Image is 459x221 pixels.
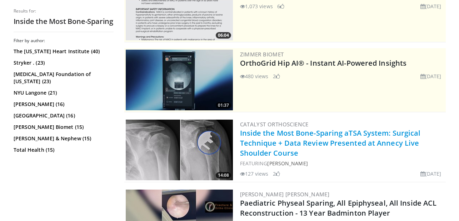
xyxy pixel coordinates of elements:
[216,172,231,179] span: 14:08
[240,128,421,158] a: Inside the Most Bone-Sparing aTSA System: Surgical Technique + Data Review Presented at Annecy Li...
[240,160,444,167] div: FEATURING
[14,17,114,26] h2: Inside the Most Bone-Sparing
[126,120,233,180] a: 14:08
[14,48,112,55] a: The [US_STATE] Heart Institute (40)
[126,50,233,110] a: 01:37
[14,89,112,96] a: NYU Langone (21)
[14,135,112,142] a: [PERSON_NAME] & Nephew (15)
[240,170,269,177] li: 127 views
[14,59,112,66] a: Stryker . (23)
[216,102,231,109] span: 01:37
[240,198,437,218] a: Paediatric Physeal Sparing, All Epiphyseal, All Inside ACL Reconstruction - 13 Year Badminton Player
[240,191,330,198] a: [PERSON_NAME] [PERSON_NAME]
[277,2,284,10] li: 6
[240,51,284,58] a: Zimmer Biomet
[267,160,308,167] a: [PERSON_NAME]
[126,120,233,180] img: 9f15458b-d013-4cfd-976d-a83a3859932f.300x170_q85_crop-smart_upscale.jpg
[420,72,441,80] li: [DATE]
[240,121,309,128] a: Catalyst OrthoScience
[216,32,231,39] span: 06:04
[14,146,112,154] a: Total Health (15)
[420,2,441,10] li: [DATE]
[273,72,280,80] li: 2
[240,2,273,10] li: 1,073 views
[14,71,112,85] a: [MEDICAL_DATA] Foundation of [US_STATE] (23)
[14,8,114,14] p: Results for:
[420,170,441,177] li: [DATE]
[273,170,280,177] li: 2
[14,112,112,119] a: [GEOGRAPHIC_DATA] (16)
[240,58,407,68] a: OrthoGrid Hip AI® - Instant AI-Powered Insights
[126,50,233,110] img: 51d03d7b-a4ba-45b7-9f92-2bfbd1feacc3.300x170_q85_crop-smart_upscale.jpg
[240,72,269,80] li: 480 views
[14,124,112,131] a: [PERSON_NAME] Biomet (15)
[14,38,114,44] h3: Filter by author:
[14,101,112,108] a: [PERSON_NAME] (16)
